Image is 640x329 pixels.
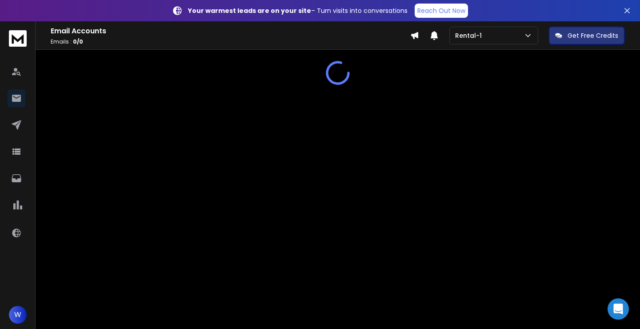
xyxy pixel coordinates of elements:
[417,6,465,15] p: Reach Out Now
[9,306,27,324] button: W
[188,6,311,15] strong: Your warmest leads are on your site
[415,4,468,18] a: Reach Out Now
[51,26,410,36] h1: Email Accounts
[455,31,485,40] p: Rental-1
[51,38,410,45] p: Emails :
[73,38,83,45] span: 0 / 0
[549,27,624,44] button: Get Free Credits
[608,298,629,320] div: Open Intercom Messenger
[9,30,27,47] img: logo
[188,6,408,15] p: – Turn visits into conversations
[568,31,618,40] p: Get Free Credits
